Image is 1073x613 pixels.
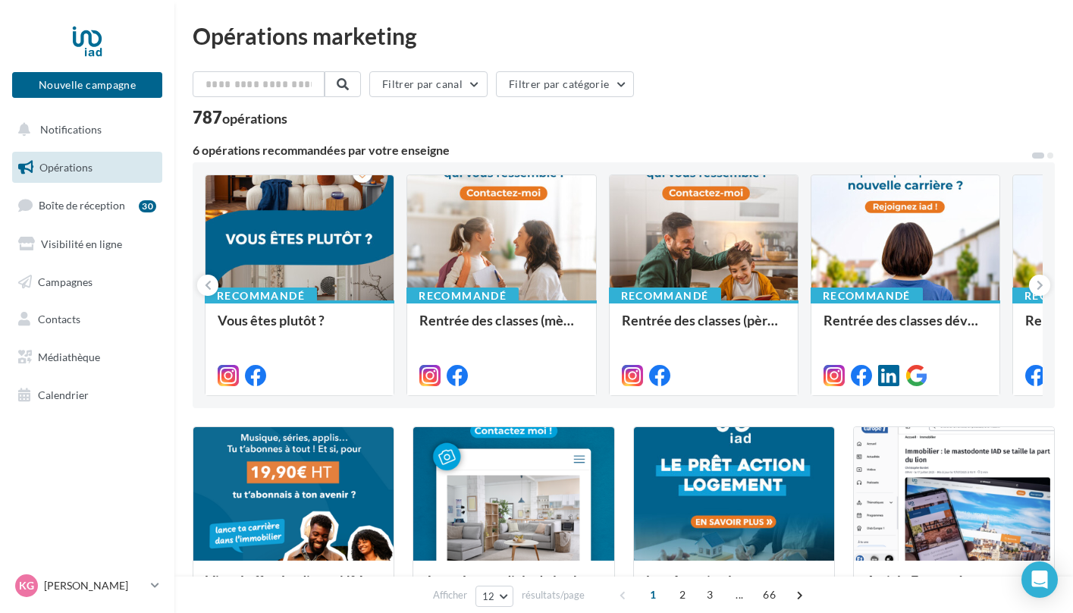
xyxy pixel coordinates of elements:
span: Boîte de réception [39,199,125,212]
div: Vous êtes plutôt ? [218,313,381,343]
span: Campagnes [38,275,93,288]
div: Article Europe 1 [866,573,1042,603]
span: 66 [757,583,782,607]
span: KG [19,578,34,593]
span: 1 [641,583,665,607]
div: le prêt action logement [646,573,822,603]
span: Calendrier [38,388,89,401]
span: Médiathèque [38,351,100,363]
div: 6 opérations recommandées par votre enseigne [193,144,1031,156]
a: Boîte de réception30 [9,189,165,222]
button: Notifications [9,114,159,146]
span: Notifications [40,123,102,136]
span: 3 [698,583,722,607]
span: Contacts [38,313,80,325]
div: 30 [139,200,156,212]
div: Recommandé [406,288,519,304]
span: 12 [482,590,495,602]
span: Visibilité en ligne [41,237,122,250]
button: Filtrer par catégorie [496,71,634,97]
div: Journée mondiale de la photographie [425,573,601,603]
div: Open Intercom Messenger [1021,561,1058,598]
div: Recommandé [609,288,721,304]
span: Opérations [39,161,93,174]
div: Rentrée des classes (mère) [419,313,583,343]
div: Recommandé [811,288,923,304]
button: 12 [475,586,514,607]
div: opérations [222,112,287,125]
a: Contacts [9,303,165,335]
span: Afficher [433,588,467,602]
a: Campagnes [9,266,165,298]
span: 2 [670,583,695,607]
div: Recommandé [205,288,317,304]
button: Nouvelle campagne [12,72,162,98]
div: Visuel offre étudiante N°4 [206,573,381,603]
a: KG [PERSON_NAME] [12,571,162,600]
div: Opérations marketing [193,24,1055,47]
span: résultats/page [522,588,585,602]
div: Rentrée des classes (père) [622,313,786,343]
span: ... [727,583,751,607]
div: 787 [193,109,287,126]
a: Calendrier [9,379,165,411]
div: Rentrée des classes développement (conseillère) [824,313,987,343]
button: Filtrer par canal [369,71,488,97]
a: Médiathèque [9,341,165,373]
a: Visibilité en ligne [9,228,165,260]
a: Opérations [9,152,165,184]
p: [PERSON_NAME] [44,578,145,593]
